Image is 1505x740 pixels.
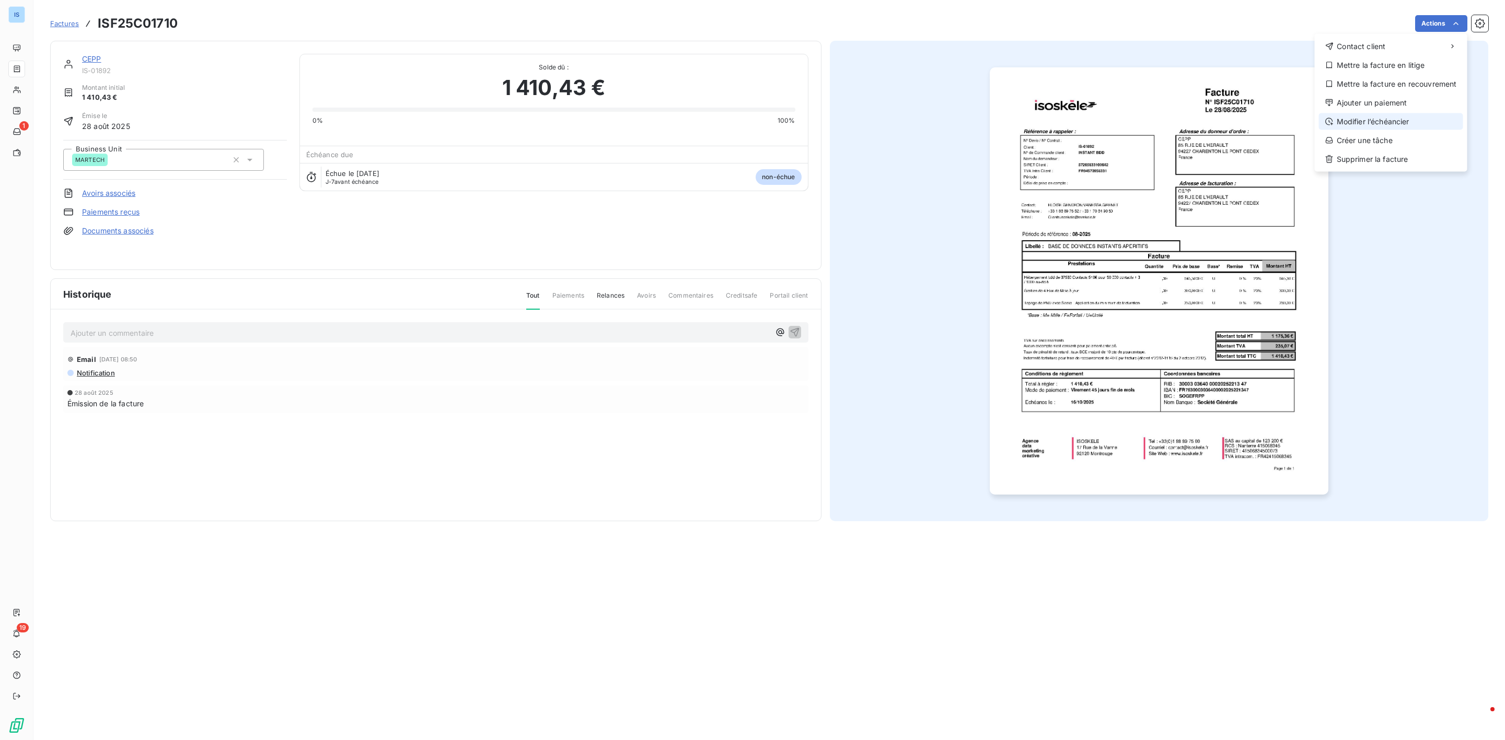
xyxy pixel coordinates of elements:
div: Actions [1315,34,1467,172]
div: Supprimer la facture [1319,151,1463,168]
div: Ajouter un paiement [1319,95,1463,111]
span: Contact client [1337,41,1385,52]
div: Mettre la facture en recouvrement [1319,76,1463,92]
div: Créer une tâche [1319,132,1463,149]
div: Mettre la facture en litige [1319,57,1463,74]
div: Modifier l’échéancier [1319,113,1463,130]
iframe: Intercom live chat [1469,704,1495,730]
